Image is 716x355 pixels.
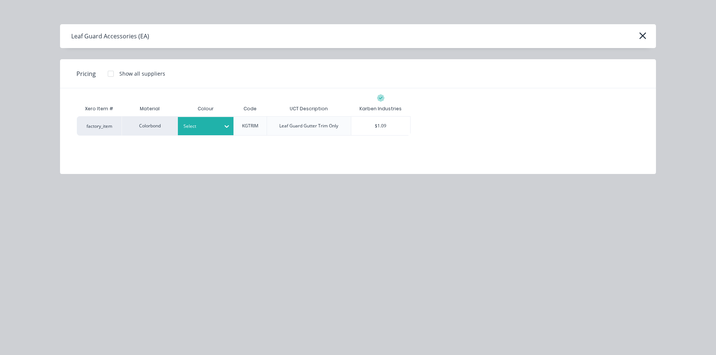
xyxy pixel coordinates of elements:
div: Code [238,99,263,118]
div: Leaf Guard Gutter Trim Only [279,123,338,129]
div: $1.09 [351,117,411,135]
div: Xero Item # [77,101,122,116]
span: Pricing [76,69,96,78]
div: factory_item [77,116,122,136]
div: Colorbond [122,116,178,136]
div: UCT Description [284,99,334,118]
div: Colour [178,101,233,116]
div: KGTRIM [242,123,258,129]
div: Karben Industries [359,105,402,112]
div: Show all suppliers [119,70,165,77]
div: Material [122,101,178,116]
div: Leaf Guard Accessories (EA) [71,32,149,41]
